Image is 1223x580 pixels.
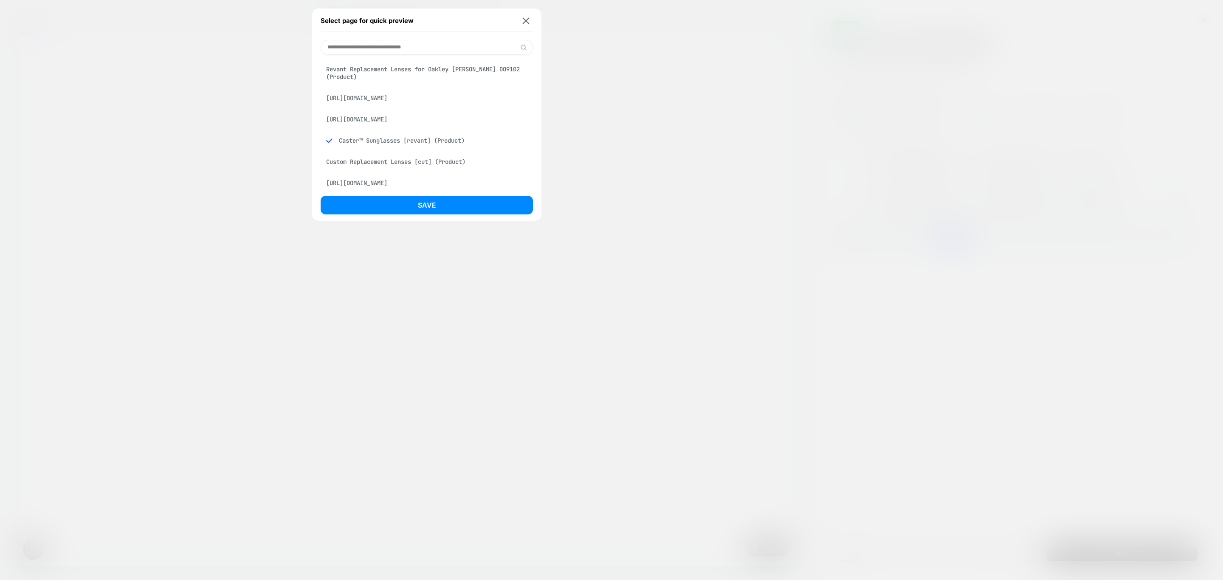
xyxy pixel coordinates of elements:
div: [URL][DOMAIN_NAME] [321,90,533,106]
div: [URL][DOMAIN_NAME] [321,111,533,127]
div: [URL][DOMAIN_NAME] [321,175,533,191]
h2: Support [28,10,51,18]
span: Select page for quick preview [321,17,414,25]
button: Save [321,196,533,214]
div: Caster™ Sunglasses [revant] (Product) [321,132,533,149]
div: Custom Replacement Lenses [cut] (Product) [321,154,533,170]
img: blue checkmark [326,138,333,144]
button: Gorgias live chat [4,3,61,25]
div: Revant Replacement Lenses for Oakley [PERSON_NAME] OO9102 (Product) [321,61,533,85]
img: close [523,17,530,24]
img: edit [520,44,527,51]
